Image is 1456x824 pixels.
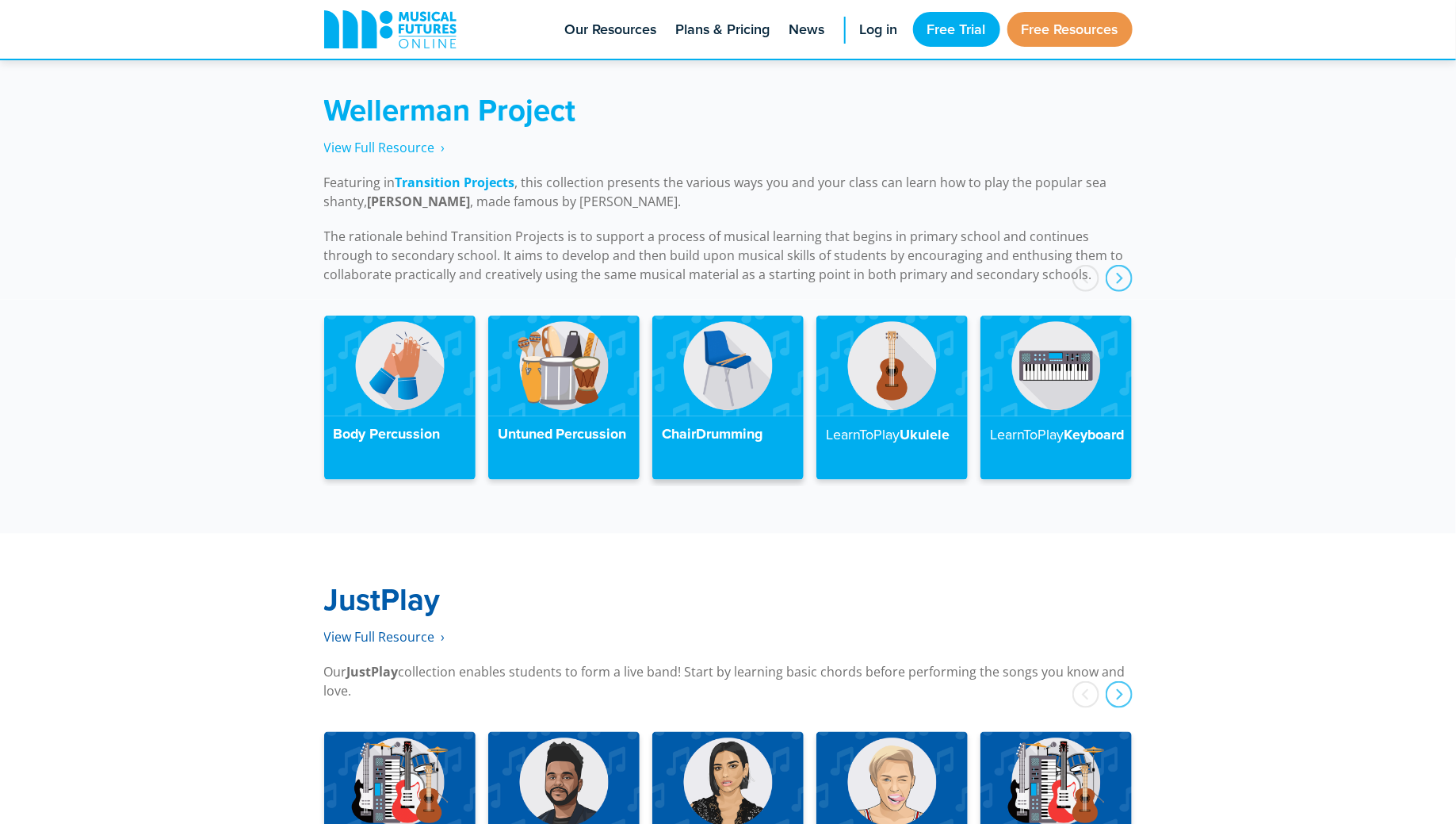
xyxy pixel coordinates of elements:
[816,316,968,480] a: LearnToPlayUkulele
[324,628,445,646] a: View Full Resource‎‏‏‎ ‎ ›
[1106,681,1133,708] div: next
[324,227,1133,284] p: The rationale behind Transition Projects is to support a process of musical learning that begins ...
[676,19,770,40] span: Plans & Pricing
[396,174,515,191] strong: Transition Projects
[860,19,898,40] span: Log in
[1072,681,1099,708] div: prev
[826,426,958,444] h4: Ukulele
[324,662,1133,700] p: Our collection enables students to form a live band! Start by learning basic chords before perfor...
[488,316,640,480] a: Untuned Percussion
[565,19,657,40] span: Our Resources
[913,12,1000,47] a: Free Trial
[324,628,445,646] span: View Full Resource‎‏‏‎ ‎ ›
[662,426,794,443] h4: ChairDrumming
[368,193,471,210] strong: [PERSON_NAME]
[324,577,441,621] strong: JustPlay
[347,663,399,680] strong: JustPlay
[1072,265,1099,292] div: prev
[990,426,1122,444] h4: Keyboard
[789,19,825,40] span: News
[1106,265,1133,292] div: next
[1007,12,1133,47] a: Free Resources
[324,88,576,132] strong: Wellerman Project
[980,316,1132,480] a: LearnToPlayKeyboard
[826,424,900,444] strong: LearnToPlay
[324,139,445,157] a: View Full Resource‎‏‏‎ ‎ ›
[324,139,445,156] span: View Full Resource‎‏‏‎ ‎ ›
[324,316,476,480] a: Body Percussion
[652,316,804,480] a: ChairDrumming
[396,174,515,192] a: Transition Projects
[324,173,1133,211] p: Featuring in , this collection presents the various ways you and your class can learn how to play...
[990,424,1064,444] strong: LearnToPlay
[334,426,466,443] h4: Body Percussion
[498,426,630,443] h4: Untuned Percussion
